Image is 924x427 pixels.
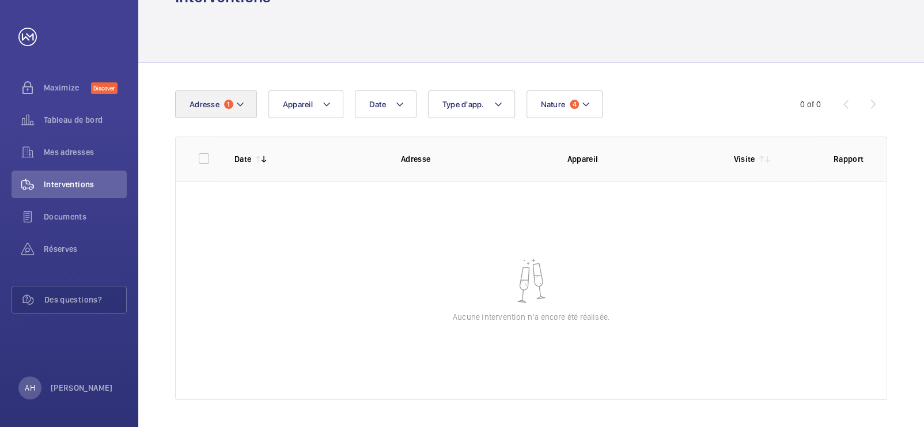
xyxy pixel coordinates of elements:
span: 1 [224,100,233,109]
span: Maximize [44,82,91,93]
button: Adresse1 [175,90,257,118]
p: [PERSON_NAME] [51,382,113,394]
p: Date [234,153,251,165]
span: Discover [91,82,118,94]
p: AH [25,382,35,394]
button: Date [355,90,416,118]
span: Nature [541,100,566,109]
span: Interventions [44,179,127,190]
p: Visite [733,153,755,165]
span: Appareil [283,100,313,109]
div: 0 of 0 [800,99,821,110]
span: Adresse [190,100,219,109]
p: Rapport [834,153,864,165]
span: Tableau de bord [44,114,127,126]
span: 4 [570,100,579,109]
p: Appareil [567,153,715,165]
button: Type d'app. [428,90,515,118]
span: Mes adresses [44,146,127,158]
p: Aucune intervention n’a encore été réalisée. [453,311,609,323]
button: Appareil [268,90,343,118]
p: Adresse [401,153,549,165]
span: Réserves [44,243,127,255]
span: Des questions? [44,294,126,305]
button: Nature4 [527,90,603,118]
span: Documents [44,211,127,222]
span: Date [369,100,386,109]
span: Type d'app. [442,100,484,109]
